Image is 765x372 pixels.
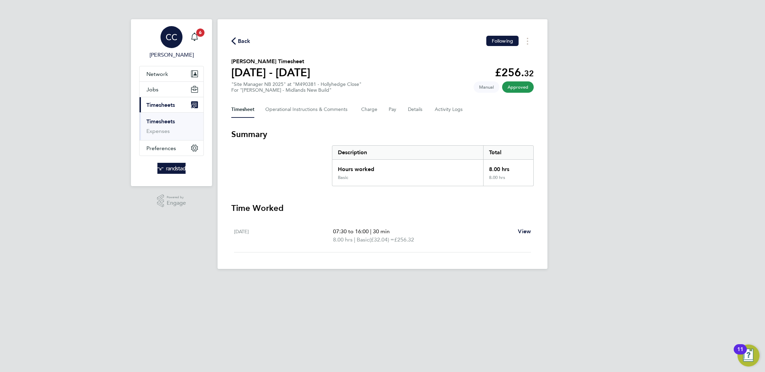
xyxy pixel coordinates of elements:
[231,87,362,93] div: For "[PERSON_NAME] - Midlands New Build"
[394,236,414,243] span: £256.32
[140,82,203,97] button: Jobs
[354,236,355,243] span: |
[483,160,533,175] div: 8.00 hrs
[166,33,177,42] span: CC
[521,36,534,46] button: Timesheets Menu
[146,86,158,93] span: Jobs
[146,102,175,108] span: Timesheets
[483,146,533,159] div: Total
[332,146,483,159] div: Description
[196,29,204,37] span: 6
[140,140,203,156] button: Preferences
[231,101,254,118] button: Timesheet
[361,101,378,118] button: Charge
[518,228,531,235] span: View
[518,227,531,236] a: View
[495,66,534,79] app-decimal: £256.
[502,81,534,93] span: This timesheet has been approved.
[231,57,310,66] h2: [PERSON_NAME] Timesheet
[146,71,168,77] span: Network
[357,236,369,244] span: Basic
[157,194,186,207] a: Powered byEngage
[389,101,397,118] button: Pay
[140,66,203,81] button: Network
[231,129,534,140] h3: Summary
[231,81,362,93] div: "Site Manager NB 2025" at "M490381 - Hollyhedge Close"
[140,112,203,140] div: Timesheets
[332,145,534,186] div: Summary
[524,68,534,78] span: 32
[146,145,176,151] span: Preferences
[231,37,251,45] button: Back
[738,345,760,367] button: Open Resource Center, 11 new notifications
[370,228,372,235] span: |
[139,163,204,174] a: Go to home page
[435,101,464,118] button: Activity Logs
[474,81,499,93] span: This timesheet was manually created.
[231,66,310,79] h1: [DATE] - [DATE]
[131,19,212,186] nav: Main navigation
[492,38,513,44] span: Following
[146,128,170,134] a: Expenses
[167,194,186,200] span: Powered by
[146,118,175,125] a: Timesheets
[157,163,186,174] img: randstad-logo-retina.png
[140,97,203,112] button: Timesheets
[338,175,348,180] div: Basic
[408,101,424,118] button: Details
[332,160,483,175] div: Hours worked
[188,26,201,48] a: 6
[231,203,534,214] h3: Time Worked
[483,175,533,186] div: 8.00 hrs
[737,349,743,358] div: 11
[333,236,353,243] span: 8.00 hrs
[231,129,534,252] section: Timesheet
[265,101,350,118] button: Operational Instructions & Comments
[167,200,186,206] span: Engage
[238,37,251,45] span: Back
[333,228,369,235] span: 07:30 to 16:00
[234,227,333,244] div: [DATE]
[139,51,204,59] span: Corbon Clarke-Selby
[139,26,204,59] a: CC[PERSON_NAME]
[373,228,390,235] span: 30 min
[369,236,394,243] span: (£32.04) =
[486,36,519,46] button: Following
